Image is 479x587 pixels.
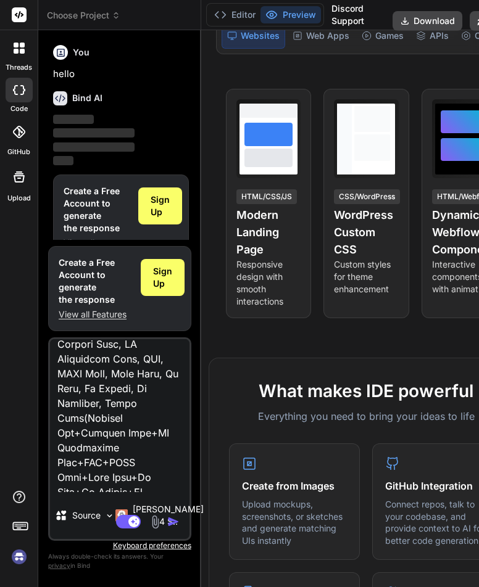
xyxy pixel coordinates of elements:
[236,258,301,308] p: Responsive design with smooth interactions
[50,339,190,492] textarea: Loremip Dolo Sitametcon Adipisci Elitsed Do EIU, TEMP Inc Utla Etdol Magnaaliqua Enimadmi Ven Qui...
[48,541,191,551] p: Keyboard preferences
[10,104,28,114] label: code
[72,92,102,104] h6: Bind AI
[133,503,204,528] p: [PERSON_NAME] 4 S..
[7,193,31,203] label: Upload
[59,308,131,321] p: View all Features
[72,509,101,522] p: Source
[260,6,321,23] button: Preview
[47,9,120,22] span: Choose Project
[242,478,348,493] h4: Create from Images
[334,207,398,258] h4: WordPress Custom CSS
[64,237,128,261] p: View all Features
[236,207,301,258] h4: Modern Landing Page
[59,257,131,306] h1: Create a Free Account to generate the response
[393,11,462,31] button: Download
[6,62,32,73] label: threads
[209,6,260,23] button: Editor
[115,509,128,522] img: Claude 4 Sonnet
[148,515,162,529] img: attachment
[53,156,73,165] span: ‌
[236,189,297,204] div: HTML/CSS/JS
[64,185,128,234] h1: Create a Free Account to generate the response
[48,562,70,569] span: privacy
[411,23,454,49] div: APIs
[357,23,409,49] div: Games
[334,258,398,295] p: Custom styles for theme enhancement
[288,23,354,49] div: Web Apps
[7,147,30,157] label: GitHub
[151,194,170,218] span: Sign Up
[73,46,90,59] h6: You
[334,189,400,204] div: CSS/WordPress
[9,546,30,567] img: signin
[53,142,135,152] span: ‌
[53,115,94,124] span: ‌
[222,23,285,49] div: Websites
[167,515,180,528] img: icon
[153,265,172,290] span: Sign Up
[242,498,348,546] p: Upload mockups, screenshots, or sketches and generate matching UIs instantly
[104,511,115,521] img: Pick Models
[53,128,135,138] span: ‌
[53,67,189,81] p: hello
[48,551,191,572] p: Always double-check its answers. Your in Bind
